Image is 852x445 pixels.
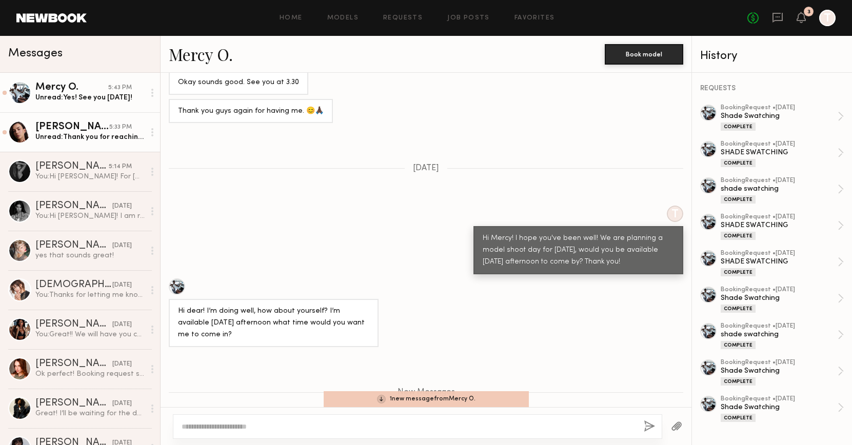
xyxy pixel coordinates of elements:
[721,366,838,376] div: Shade Swatching
[35,172,145,181] div: You: Hi [PERSON_NAME]! For [DATE] test we only need about 30 minutes of your time, but we would p...
[721,257,838,267] div: SHADE SWATCHING
[178,106,324,117] div: Thank you guys again for having me. 😊🙏🏿
[324,391,529,407] div: 1 new message from Mercy O.
[721,250,838,257] div: booking Request • [DATE]
[721,323,844,349] a: bookingRequest •[DATE]shade swatchingComplete
[721,111,838,121] div: Shade Swatching
[721,123,756,131] div: Complete
[819,10,836,26] a: T
[35,161,109,172] div: [PERSON_NAME]
[413,164,439,173] span: [DATE]
[721,141,838,148] div: booking Request • [DATE]
[605,49,683,58] a: Book model
[169,43,233,65] a: Mercy O.
[721,359,838,366] div: booking Request • [DATE]
[721,214,844,240] a: bookingRequest •[DATE]SHADE SWATCHINGComplete
[721,341,756,349] div: Complete
[35,409,145,418] div: Great! I’ll be waiting for the details. Thank you
[721,330,838,339] div: shade swatching
[327,15,359,22] a: Models
[35,359,112,369] div: [PERSON_NAME]
[178,306,369,341] div: Hi dear! I’m doing well, how about yourself? I’m available [DATE] afternoon what time would you w...
[35,132,145,142] div: Unread: Thank you for reaching out! I just wanted to ask if this opportunity is paid?
[721,414,756,422] div: Complete
[700,85,844,92] div: REQUESTS
[178,77,299,89] div: Okay sounds good. See you at 3.30
[35,240,112,251] div: [PERSON_NAME]
[8,48,63,59] span: Messages
[721,105,844,131] a: bookingRequest •[DATE]Shade SwatchingComplete
[112,399,132,409] div: [DATE]
[721,220,838,230] div: SHADE SWATCHING
[721,293,838,303] div: Shade Swatching
[721,287,844,313] a: bookingRequest •[DATE]Shade SwatchingComplete
[721,159,756,167] div: Complete
[721,250,844,276] a: bookingRequest •[DATE]SHADE SWATCHINGComplete
[35,290,145,300] div: You: Thanks for letting me know! Please let me know if you're interested in this and would like u...
[721,305,756,313] div: Complete
[109,123,132,132] div: 5:33 PM
[383,15,423,22] a: Requests
[35,369,145,379] div: Ok perfect! Booking request says 11:45, would you like me to arrive then instead of 12? ☺️
[112,359,132,369] div: [DATE]
[605,44,683,65] button: Book model
[721,177,838,184] div: booking Request • [DATE]
[483,233,674,268] div: Hi Mercy! I hope you've been well! We are planning a model shoot day for [DATE], would you be ava...
[35,330,145,339] div: You: Great!! We will have you come in at 1:15pm [DATE]! I'll send over the booking now to confirm...
[35,398,112,409] div: [PERSON_NAME]
[109,162,132,172] div: 5:14 PM
[112,320,132,330] div: [DATE]
[721,377,756,386] div: Complete
[35,201,112,211] div: [PERSON_NAME]
[35,211,145,221] div: You: Hi [PERSON_NAME]! I am reaching out from a makeup brand conducting swatch shade testing, and...
[108,83,132,93] div: 5:43 PM
[700,50,844,62] div: History
[721,396,838,402] div: booking Request • [DATE]
[721,359,844,386] a: bookingRequest •[DATE]Shade SwatchingComplete
[112,241,132,251] div: [DATE]
[721,323,838,330] div: booking Request • [DATE]
[721,214,838,220] div: booking Request • [DATE]
[721,287,838,293] div: booking Request • [DATE]
[35,280,112,290] div: [DEMOGRAPHIC_DATA][PERSON_NAME]
[280,15,303,22] a: Home
[35,83,108,93] div: Mercy O.
[721,177,844,204] a: bookingRequest •[DATE]shade swatchingComplete
[398,388,455,397] span: New Messages
[807,9,810,15] div: 3
[721,141,844,167] a: bookingRequest •[DATE]SHADE SWATCHINGComplete
[112,280,132,290] div: [DATE]
[721,232,756,240] div: Complete
[514,15,555,22] a: Favorites
[35,93,145,103] div: Unread: Yes! See you [DATE]!
[447,15,490,22] a: Job Posts
[721,402,838,412] div: Shade Swatching
[721,184,838,194] div: shade swatching
[112,201,132,211] div: [DATE]
[721,148,838,157] div: SHADE SWATCHING
[35,251,145,260] div: yes that sounds great!
[721,195,756,204] div: Complete
[35,319,112,330] div: [PERSON_NAME]
[721,396,844,422] a: bookingRequest •[DATE]Shade SwatchingComplete
[721,268,756,276] div: Complete
[35,122,109,132] div: [PERSON_NAME]
[721,105,838,111] div: booking Request • [DATE]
